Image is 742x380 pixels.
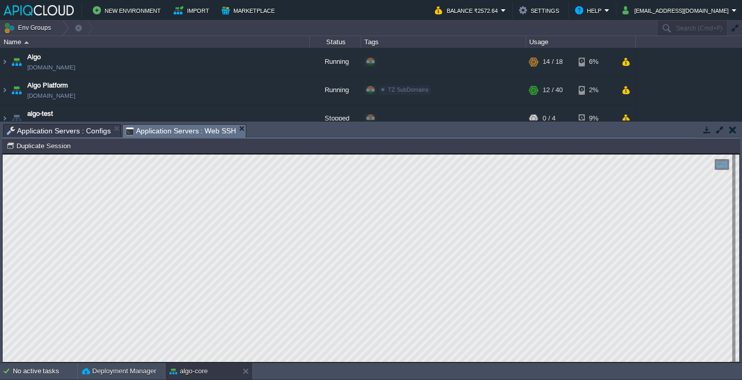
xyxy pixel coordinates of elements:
div: Usage [527,36,635,48]
img: AMDAwAAAACH5BAEAAAAALAAAAAABAAEAAAICRAEAOw== [9,105,24,132]
span: Application Servers : Configs [7,125,111,137]
button: Duplicate Session [6,141,74,150]
div: 9% [579,105,612,132]
img: AMDAwAAAACH5BAEAAAAALAAAAAABAAEAAAICRAEAOw== [9,48,24,76]
button: Marketplace [222,4,278,16]
a: Algo Platform [27,80,68,91]
div: Running [310,48,361,76]
a: [DOMAIN_NAME] [27,91,75,101]
button: New Environment [93,4,164,16]
img: AMDAwAAAACH5BAEAAAAALAAAAAABAAEAAAICRAEAOw== [1,48,9,76]
div: 2% [579,76,612,104]
img: AMDAwAAAACH5BAEAAAAALAAAAAABAAEAAAICRAEAOw== [9,76,24,104]
img: AMDAwAAAACH5BAEAAAAALAAAAAABAAEAAAICRAEAOw== [1,76,9,104]
img: AMDAwAAAACH5BAEAAAAALAAAAAABAAEAAAICRAEAOw== [1,105,9,132]
div: 0 / 4 [543,105,555,132]
img: AMDAwAAAACH5BAEAAAAALAAAAAABAAEAAAICRAEAOw== [24,41,29,44]
a: [DOMAIN_NAME] [27,62,75,73]
button: Help [575,4,604,16]
div: Tags [362,36,526,48]
div: Status [310,36,361,48]
img: APIQCloud [4,5,74,15]
button: [EMAIL_ADDRESS][DOMAIN_NAME] [622,4,732,16]
button: algo-core [170,366,208,376]
div: 6% [579,48,612,76]
button: Balance ₹2572.64 [435,4,501,16]
div: Stopped [310,105,361,132]
div: Running [310,76,361,104]
div: Name [1,36,309,48]
span: Application Servers : Web SSH [126,125,237,137]
button: Import [174,4,212,16]
a: Algo [27,52,41,62]
span: TZ SubDomains [388,87,429,93]
div: No active tasks [13,363,77,379]
div: 12 / 40 [543,76,563,104]
a: algo-test [27,109,53,119]
a: [DOMAIN_NAME] [27,119,75,129]
button: Deployment Manager [82,366,156,376]
button: Settings [519,4,562,16]
button: Env Groups [4,21,55,35]
div: 14 / 18 [543,48,563,76]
